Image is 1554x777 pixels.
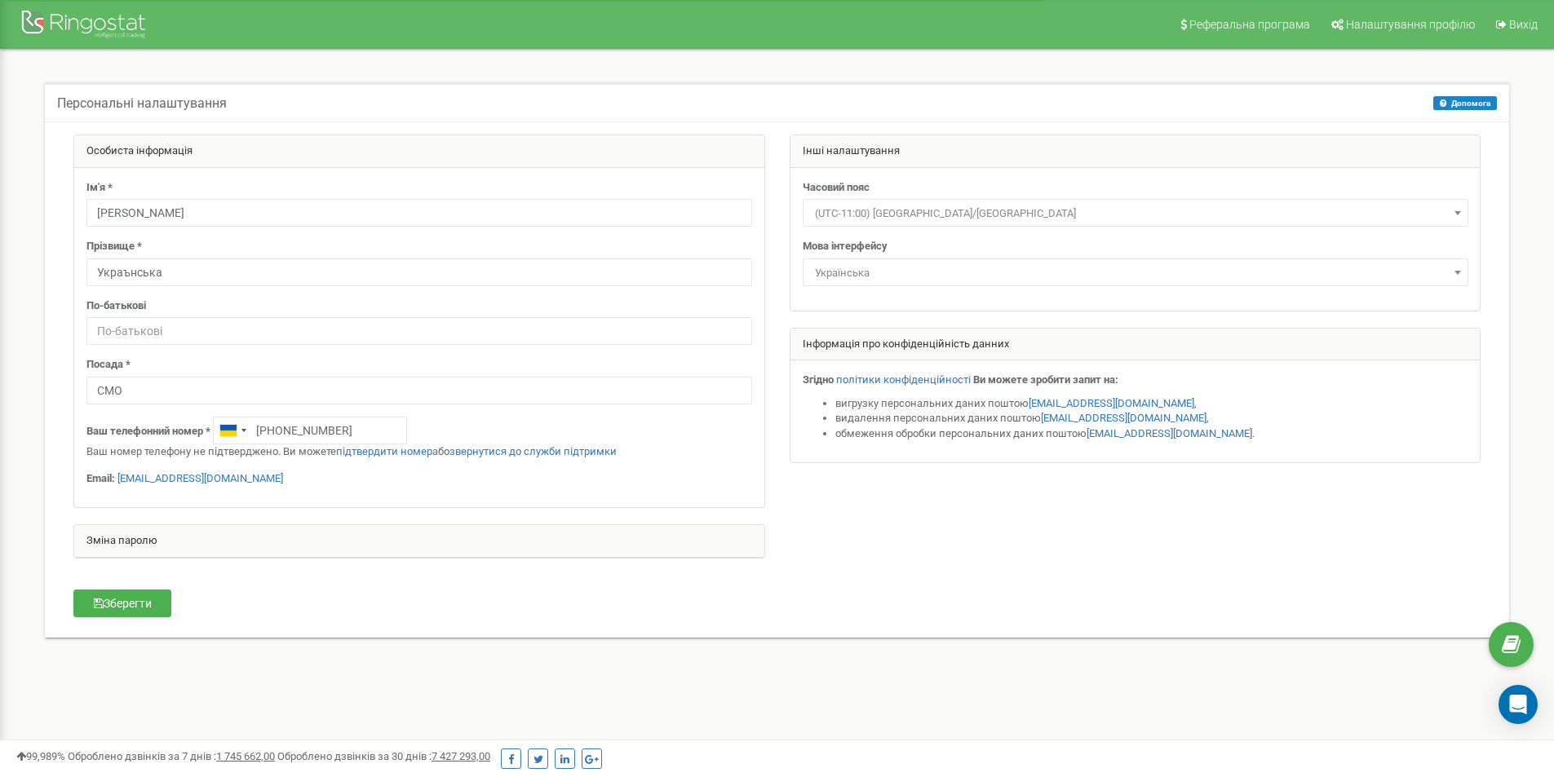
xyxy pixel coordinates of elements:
[117,472,283,484] a: [EMAIL_ADDRESS][DOMAIN_NAME]
[86,377,752,404] input: Посада
[86,199,752,227] input: Ім'я
[213,417,407,444] input: +1-800-555-55-55
[1041,412,1206,424] a: [EMAIL_ADDRESS][DOMAIN_NAME]
[973,373,1118,386] strong: Ви можете зробити запит на:
[836,373,971,386] a: політики конфіденційності
[86,180,113,196] label: Ім'я *
[432,750,490,762] u: 7 427 293,00
[86,317,752,345] input: По-батькові
[835,396,1468,412] li: вигрузку персональних даних поштою ,
[790,135,1481,168] div: Інші налаштування
[74,525,764,558] div: Зміна паролю
[214,417,251,444] div: Telephone country code
[86,472,115,484] strong: Email:
[803,373,834,386] strong: Згідно
[808,202,1463,225] span: (UTC-11:00) Pacific/Midway
[57,96,227,111] h5: Персональні налаштування
[86,298,146,314] label: По-батькові
[68,750,275,762] span: Оброблено дзвінків за 7 днів :
[808,262,1463,285] span: Українська
[74,135,764,168] div: Особиста інформація
[1189,18,1310,31] span: Реферальна програма
[449,445,617,457] a: звернутися до служби підтримки
[803,239,888,254] label: Мова інтерфейсу
[16,750,65,762] span: 99,989%
[1509,18,1538,31] span: Вихід
[86,258,752,286] input: Прізвище
[790,329,1481,361] div: Інформація про конфіденційність данних
[1499,685,1538,724] div: Open Intercom Messenger
[803,199,1468,227] span: (UTC-11:00) Pacific/Midway
[277,750,490,762] span: Оброблено дзвінків за 30 днів :
[835,411,1468,426] li: видалення персональних даних поштою ,
[803,180,870,196] label: Часовий пояс
[803,258,1468,286] span: Українська
[73,589,171,617] button: Зберегти
[86,424,210,439] label: Ваш телефонний номер *
[86,357,131,373] label: Посада *
[336,445,432,457] a: підтвердити номер
[1433,96,1497,110] button: Допомога
[1087,427,1252,439] a: [EMAIL_ADDRESS][DOMAIN_NAME]
[86,444,752,460] p: Ваш номер телефону не підтверджено. Ви можете або
[835,426,1468,442] li: обмеження обробки персональних даних поштою .
[86,239,142,254] label: Прізвище *
[216,750,275,762] u: 1 745 662,00
[1346,18,1475,31] span: Налаштування профілю
[1029,397,1194,409] a: [EMAIL_ADDRESS][DOMAIN_NAME]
